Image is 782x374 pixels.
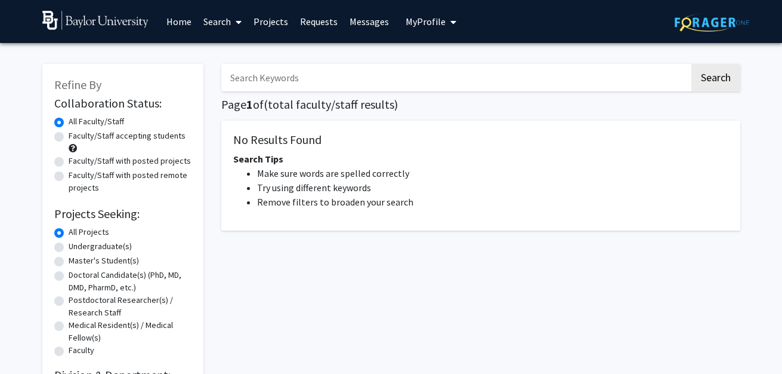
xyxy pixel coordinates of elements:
[257,195,728,209] li: Remove filters to broaden your search
[691,64,740,91] button: Search
[69,155,191,167] label: Faculty/Staff with posted projects
[54,96,191,111] h2: Collaboration Status:
[197,1,248,42] a: Search
[69,294,191,319] label: Postdoctoral Researcher(s) / Research Staff
[221,97,740,112] h1: Page of ( total faculty/staff results)
[69,319,191,344] label: Medical Resident(s) / Medical Fellow(s)
[69,255,139,267] label: Master's Student(s)
[221,243,740,270] nav: Page navigation
[248,1,294,42] a: Projects
[69,130,186,142] label: Faculty/Staff accepting students
[675,13,749,32] img: ForagerOne Logo
[69,269,191,294] label: Doctoral Candidate(s) (PhD, MD, DMD, PharmD, etc.)
[406,16,446,27] span: My Profile
[69,226,109,238] label: All Projects
[69,115,124,128] label: All Faculty/Staff
[69,344,94,357] label: Faculty
[233,133,728,147] h5: No Results Found
[160,1,197,42] a: Home
[42,11,149,30] img: Baylor University Logo
[257,180,728,195] li: Try using different keywords
[54,207,191,221] h2: Projects Seeking:
[54,77,101,92] span: Refine By
[257,166,728,180] li: Make sure words are spelled correctly
[69,169,191,194] label: Faculty/Staff with posted remote projects
[221,64,690,91] input: Search Keywords
[233,153,283,165] span: Search Tips
[246,97,253,112] span: 1
[294,1,344,42] a: Requests
[344,1,395,42] a: Messages
[731,320,773,365] iframe: Chat
[69,240,132,253] label: Undergraduate(s)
